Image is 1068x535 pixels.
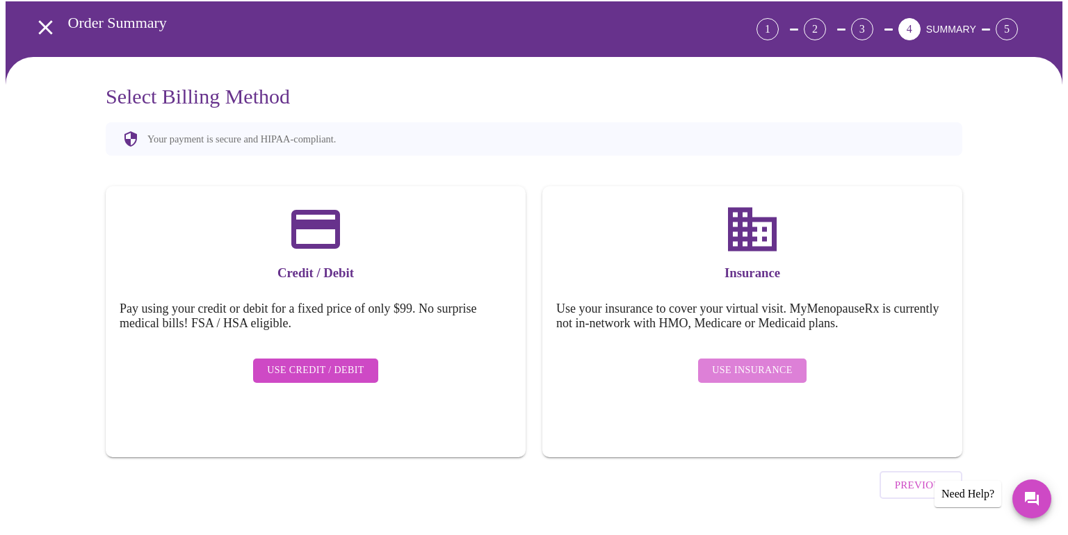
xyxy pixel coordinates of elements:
[1012,479,1051,518] button: Messages
[120,265,512,281] h3: Credit / Debit
[253,359,378,383] button: Use Credit / Debit
[68,14,679,32] h3: Order Summary
[147,133,336,145] p: Your payment is secure and HIPAA-compliant.
[712,362,792,379] span: Use Insurance
[926,24,976,35] span: SUMMARY
[756,18,779,40] div: 1
[698,359,806,383] button: Use Insurance
[934,481,1001,507] div: Need Help?
[898,18,921,40] div: 4
[880,471,962,499] button: Previous
[556,265,948,281] h3: Insurance
[120,302,512,331] h5: Pay using your credit or debit for a fixed price of only $99. No surprise medical bills! FSA / HS...
[996,18,1018,40] div: 5
[556,302,948,331] h5: Use your insurance to cover your virtual visit. MyMenopauseRx is currently not in-network with HM...
[106,85,962,108] h3: Select Billing Method
[804,18,826,40] div: 2
[895,476,947,494] span: Previous
[25,7,66,48] button: open drawer
[267,362,364,379] span: Use Credit / Debit
[851,18,873,40] div: 3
